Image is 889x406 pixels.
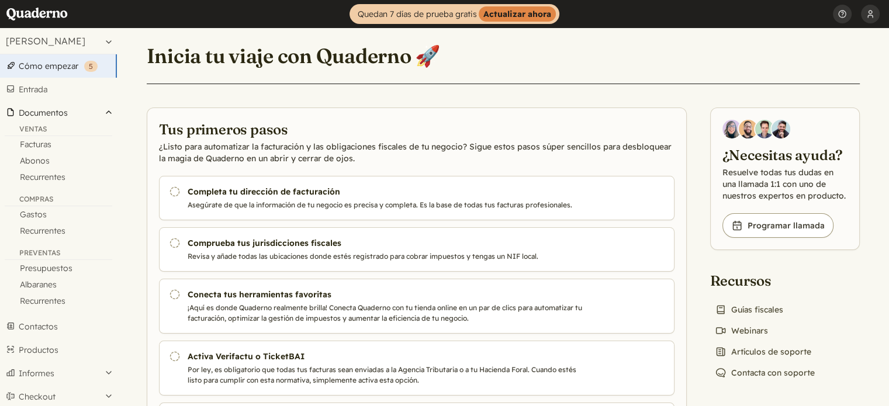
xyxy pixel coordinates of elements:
a: Webinars [710,322,773,339]
a: Quedan 7 días de prueba gratisActualizar ahora [350,4,559,24]
h1: Inicia tu viaje con Quaderno 🚀 [147,43,441,69]
a: Conecta tus herramientas favoritas ¡Aquí es donde Quaderno realmente brilla! Conecta Quaderno con... [159,279,674,334]
div: Preventas [5,248,112,260]
img: Ivo Oltmans, Business Developer at Quaderno [755,120,774,138]
a: Artículos de soporte [710,343,816,360]
a: Guías fiscales [710,301,788,318]
a: Completa tu dirección de facturación Asegúrate de que la información de tu negocio es precisa y c... [159,176,674,220]
img: Diana Carrasco, Account Executive at Quaderno [722,120,741,138]
p: Por ley, es obligatorio que todas tus facturas sean enviadas a la Agencia Tributaria o a tu Hacie... [188,365,586,386]
span: 5 [89,62,93,71]
h3: Conecta tus herramientas favoritas [188,289,586,300]
img: Javier Rubio, DevRel at Quaderno [772,120,790,138]
h2: ¿Necesitas ayuda? [722,145,848,164]
h2: Recursos [710,271,819,290]
a: Activa Verifactu o TicketBAI Por ley, es obligatorio que todas tus facturas sean enviadas a la Ag... [159,341,674,395]
p: Resuelve todas tus dudas en una llamada 1:1 con uno de nuestros expertos en producto. [722,166,848,202]
p: ¡Aquí es donde Quaderno realmente brilla! Conecta Quaderno con tu tienda online en un par de clic... [188,303,586,324]
p: Asegúrate de que la información de tu negocio es precisa y completa. Es la base de todas tus fact... [188,200,586,210]
strong: Actualizar ahora [479,6,556,22]
div: Ventas [5,124,112,136]
img: Jairo Fumero, Account Executive at Quaderno [739,120,757,138]
a: Contacta con soporte [710,365,819,381]
h3: Completa tu dirección de facturación [188,186,586,197]
h2: Tus primeros pasos [159,120,674,138]
a: Programar llamada [722,213,833,238]
p: ¿Listo para automatizar la facturación y las obligaciones fiscales de tu negocio? Sigue estos pas... [159,141,674,164]
h3: Activa Verifactu o TicketBAI [188,351,586,362]
p: Revisa y añade todas las ubicaciones donde estés registrado para cobrar impuestos y tengas un NIF... [188,251,586,262]
a: Comprueba tus jurisdicciones fiscales Revisa y añade todas las ubicaciones donde estés registrado... [159,227,674,272]
div: Compras [5,195,112,206]
h3: Comprueba tus jurisdicciones fiscales [188,237,586,249]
